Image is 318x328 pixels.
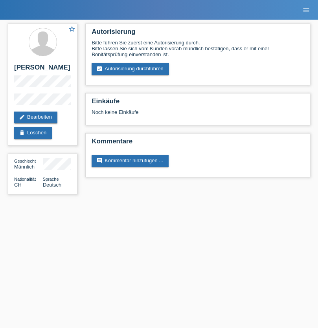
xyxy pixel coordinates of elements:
[14,159,36,163] span: Geschlecht
[92,109,304,121] div: Noch keine Einkäufe
[92,155,169,167] a: commentKommentar hinzufügen ...
[14,182,22,188] span: Schweiz
[92,97,304,109] h2: Einkäufe
[96,66,103,72] i: assignment_turned_in
[14,158,43,170] div: Männlich
[96,158,103,164] i: comment
[43,182,62,188] span: Deutsch
[14,112,57,123] a: editBearbeiten
[14,64,71,75] h2: [PERSON_NAME]
[68,26,75,34] a: star_border
[43,177,59,181] span: Sprache
[92,63,169,75] a: assignment_turned_inAutorisierung durchführen
[92,137,304,149] h2: Kommentare
[19,130,25,136] i: delete
[302,6,310,14] i: menu
[92,40,304,57] div: Bitte führen Sie zuerst eine Autorisierung durch. Bitte lassen Sie sich vom Kunden vorab mündlich...
[92,28,304,40] h2: Autorisierung
[298,7,314,12] a: menu
[68,26,75,33] i: star_border
[14,177,36,181] span: Nationalität
[19,114,25,120] i: edit
[14,127,52,139] a: deleteLöschen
